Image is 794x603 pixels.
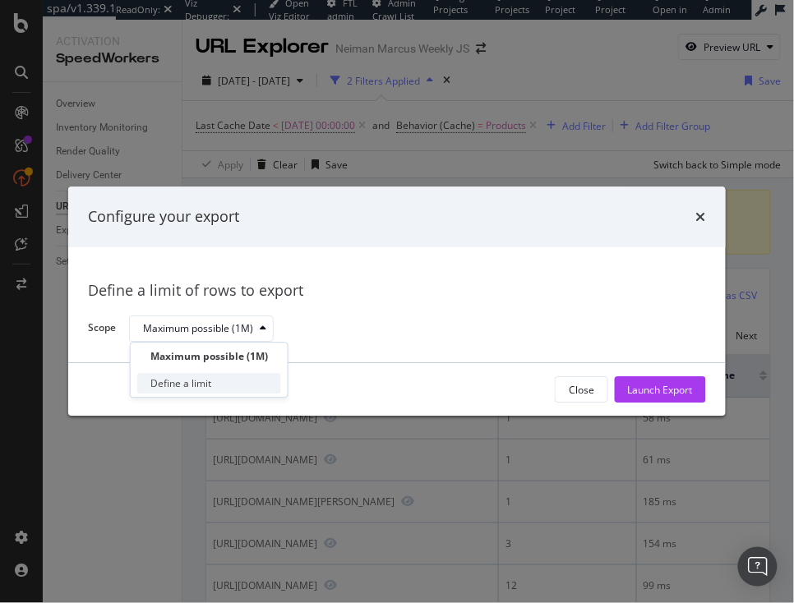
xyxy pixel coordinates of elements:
button: Launch Export [615,377,706,403]
label: Scope [88,321,116,339]
div: Define a limit of rows to export [88,280,706,301]
div: Maximum possible (1M) [150,349,268,363]
div: modal [68,186,726,416]
button: Close [555,377,608,403]
div: Open Intercom Messenger [738,547,778,587]
button: Maximum possible (1M) [129,315,274,342]
div: Close [569,383,594,397]
div: Configure your export [88,206,239,228]
div: Launch Export [628,383,693,397]
div: Define a limit [150,377,211,391]
div: times [696,206,706,228]
div: Maximum possible (1M) [143,324,253,334]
